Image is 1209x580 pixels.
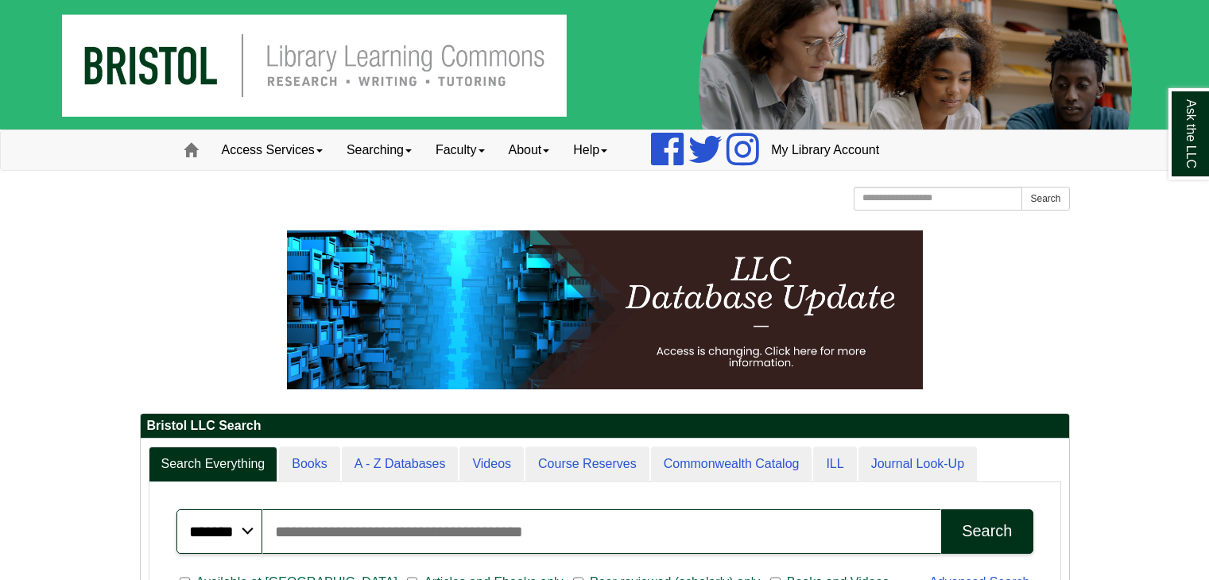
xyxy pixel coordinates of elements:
[1021,187,1069,211] button: Search
[651,447,812,482] a: Commonwealth Catalog
[335,130,424,170] a: Searching
[962,522,1012,540] div: Search
[813,447,856,482] a: ILL
[941,509,1033,554] button: Search
[525,447,649,482] a: Course Reserves
[342,447,459,482] a: A - Z Databases
[497,130,562,170] a: About
[210,130,335,170] a: Access Services
[279,447,339,482] a: Books
[759,130,891,170] a: My Library Account
[561,130,619,170] a: Help
[459,447,524,482] a: Videos
[858,447,977,482] a: Journal Look-Up
[141,414,1069,439] h2: Bristol LLC Search
[149,447,278,482] a: Search Everything
[424,130,497,170] a: Faculty
[287,230,923,389] img: HTML tutorial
